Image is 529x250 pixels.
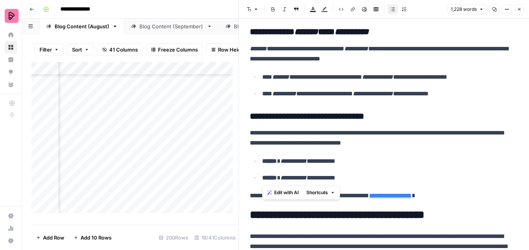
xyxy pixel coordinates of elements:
[5,210,17,222] a: Settings
[109,46,138,53] span: 41 Columns
[5,66,17,78] a: Opportunities
[34,43,64,56] button: Filter
[31,231,69,244] button: Add Row
[219,19,297,34] a: Blog Content (July)
[124,19,219,34] a: Blog Content (September)
[274,189,299,196] span: Edit with AI
[191,231,239,244] div: 18/41 Columns
[69,231,116,244] button: Add 10 Rows
[303,188,338,198] button: Shortcuts
[40,19,124,34] a: Blog Content (August)
[5,6,17,26] button: Workspace: Preply
[146,43,203,56] button: Freeze Columns
[139,22,204,30] div: Blog Content (September)
[206,43,251,56] button: Row Height
[55,22,109,30] div: Blog Content (August)
[81,234,112,241] span: Add 10 Rows
[40,46,52,53] span: Filter
[97,43,143,56] button: 41 Columns
[43,234,64,241] span: Add Row
[5,9,19,23] img: Preply Logo
[158,46,198,53] span: Freeze Columns
[5,41,17,53] a: Browse
[306,189,328,196] span: Shortcuts
[234,22,282,30] div: Blog Content (July)
[264,188,302,198] button: Edit with AI
[447,4,487,14] button: 1,228 words
[156,231,191,244] div: 200 Rows
[451,6,477,13] span: 1,228 words
[5,78,17,91] a: Your Data
[5,53,17,66] a: Insights
[72,46,82,53] span: Sort
[5,29,17,41] a: Home
[67,43,94,56] button: Sort
[5,222,17,234] a: Usage
[218,46,246,53] span: Row Height
[5,234,17,247] button: Help + Support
